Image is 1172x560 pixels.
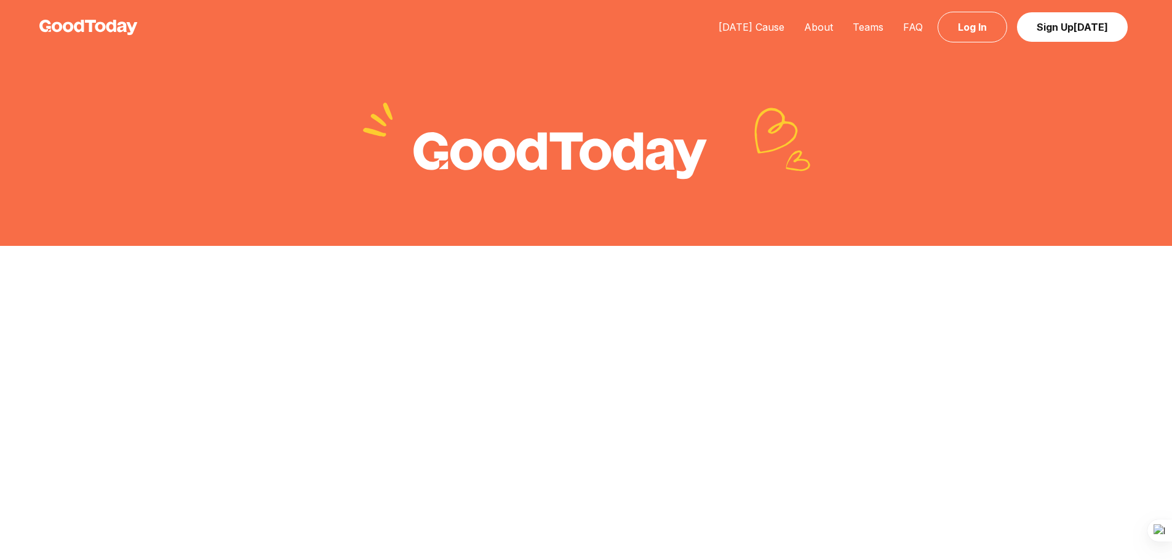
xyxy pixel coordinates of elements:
[39,20,138,35] img: GoodToday
[1074,21,1108,33] span: [DATE]
[843,21,893,33] a: Teams
[1017,12,1128,42] a: Sign Up[DATE]
[794,21,843,33] a: About
[709,21,794,33] a: [DATE] Cause
[361,101,811,179] img: goodtoday_logo_w_hearts.svg
[893,21,933,33] a: FAQ
[938,12,1007,42] a: Log In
